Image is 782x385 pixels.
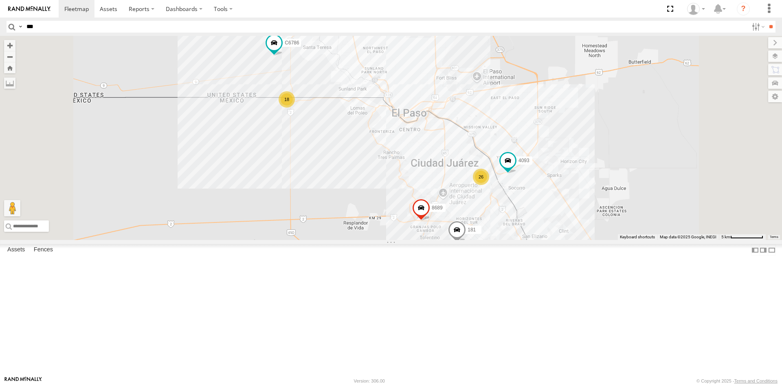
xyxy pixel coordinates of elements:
[4,62,15,73] button: Zoom Home
[4,40,15,51] button: Zoom in
[518,158,529,163] span: 4093
[4,51,15,62] button: Zoom out
[749,21,766,33] label: Search Filter Options
[468,227,476,232] span: 181
[759,244,767,256] label: Dock Summary Table to the Right
[684,3,708,15] div: foxconn f
[4,77,15,89] label: Measure
[432,205,443,211] span: 8689
[4,200,20,216] button: Drag Pegman onto the map to open Street View
[768,244,776,256] label: Hide Summary Table
[4,377,42,385] a: Visit our Website
[770,235,778,239] a: Terms (opens in new tab)
[279,91,295,108] div: 18
[751,244,759,256] label: Dock Summary Table to the Left
[719,234,766,240] button: Map Scale: 5 km per 77 pixels
[768,91,782,102] label: Map Settings
[3,244,29,256] label: Assets
[473,169,489,185] div: 26
[30,244,57,256] label: Fences
[721,235,730,239] span: 5 km
[696,378,778,383] div: © Copyright 2025 -
[8,6,51,12] img: rand-logo.svg
[285,40,299,46] span: C6786
[737,2,750,15] i: ?
[734,378,778,383] a: Terms and Conditions
[660,235,716,239] span: Map data ©2025 Google, INEGI
[354,378,385,383] div: Version: 306.00
[620,234,655,240] button: Keyboard shortcuts
[17,21,24,33] label: Search Query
